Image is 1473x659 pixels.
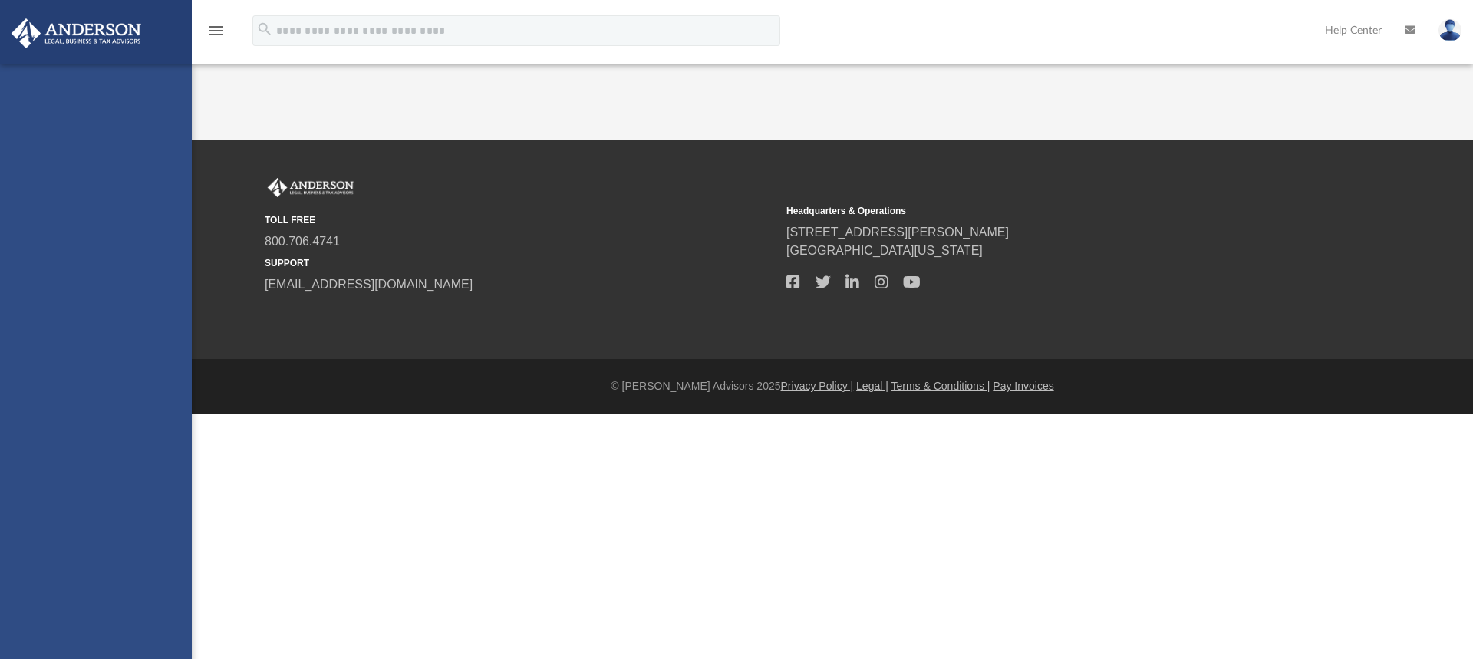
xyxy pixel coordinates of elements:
[265,213,776,227] small: TOLL FREE
[7,18,146,48] img: Anderson Advisors Platinum Portal
[781,380,854,392] a: Privacy Policy |
[786,226,1009,239] a: [STREET_ADDRESS][PERSON_NAME]
[192,378,1473,394] div: © [PERSON_NAME] Advisors 2025
[1438,19,1461,41] img: User Pic
[265,256,776,270] small: SUPPORT
[786,244,983,257] a: [GEOGRAPHIC_DATA][US_STATE]
[856,380,888,392] a: Legal |
[265,235,340,248] a: 800.706.4741
[265,178,357,198] img: Anderson Advisors Platinum Portal
[891,380,990,392] a: Terms & Conditions |
[207,21,226,40] i: menu
[993,380,1053,392] a: Pay Invoices
[786,204,1297,218] small: Headquarters & Operations
[207,29,226,40] a: menu
[265,278,473,291] a: [EMAIL_ADDRESS][DOMAIN_NAME]
[256,21,273,38] i: search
